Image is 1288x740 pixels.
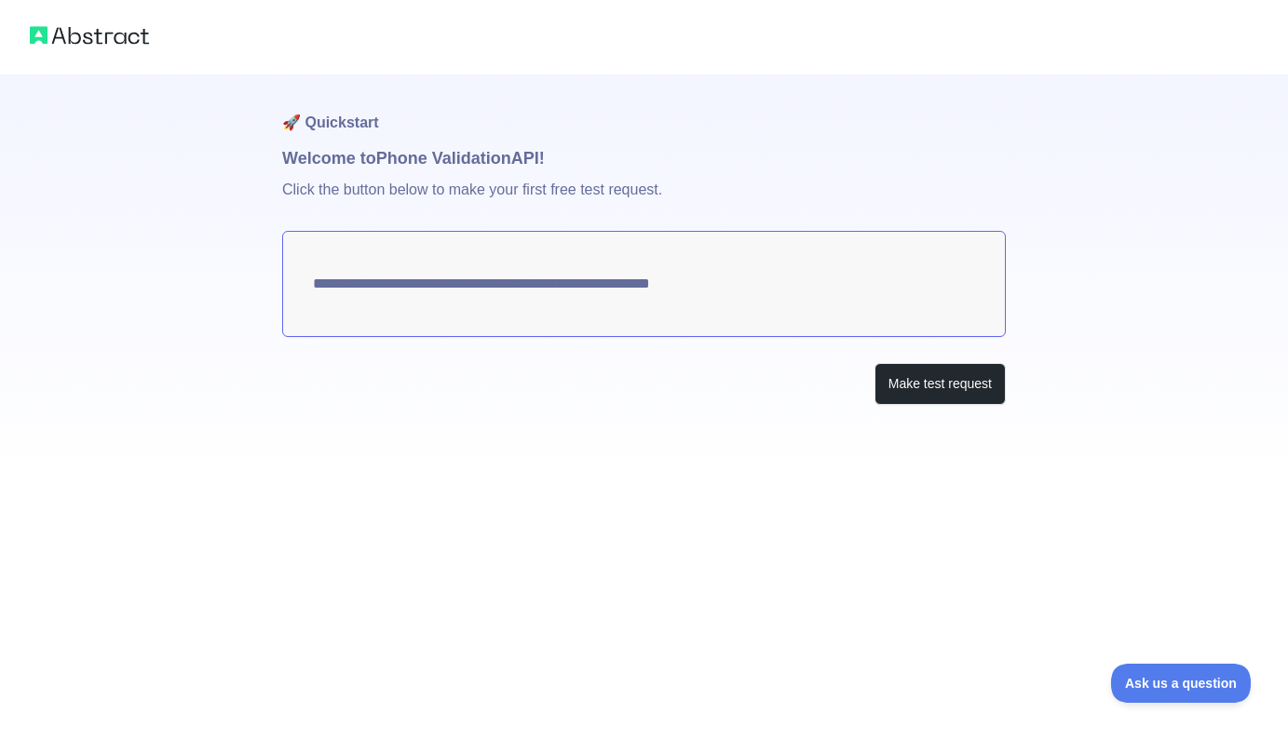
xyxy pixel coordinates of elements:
h1: Welcome to Phone Validation API! [282,145,1006,171]
img: Abstract logo [30,22,149,48]
h1: 🚀 Quickstart [282,74,1006,145]
button: Make test request [874,363,1006,405]
p: Click the button below to make your first free test request. [282,171,1006,231]
iframe: Toggle Customer Support [1111,664,1251,703]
